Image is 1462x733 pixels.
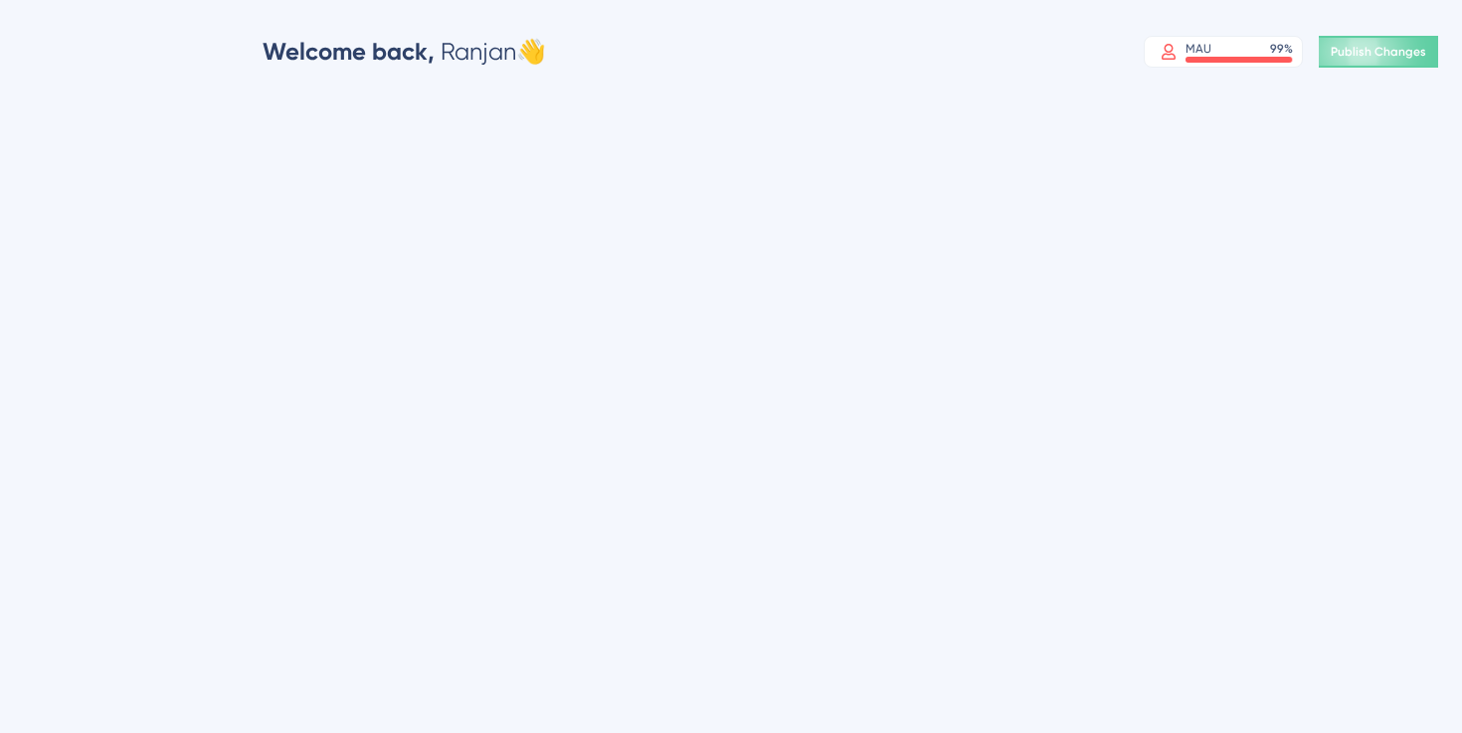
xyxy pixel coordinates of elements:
[1319,36,1438,68] button: Publish Changes
[1331,44,1426,60] span: Publish Changes
[263,36,546,68] div: Ranjan 👋
[1186,41,1211,57] div: MAU
[1270,41,1293,57] div: 99 %
[263,37,435,66] span: Welcome back,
